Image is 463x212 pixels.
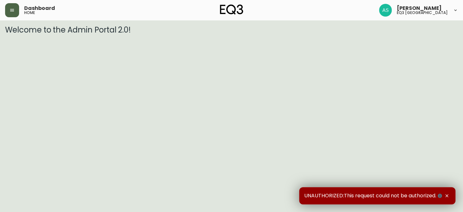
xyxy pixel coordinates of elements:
span: UNAUTHORIZED:This request could not be authorized. [304,192,443,199]
span: [PERSON_NAME] [397,6,442,11]
img: logo [220,4,243,15]
h3: Welcome to the Admin Portal 2.0! [5,26,458,34]
img: 9a695023d1d845d0ad25ddb93357a160 [379,4,392,17]
span: Dashboard [24,6,55,11]
h5: eq3 [GEOGRAPHIC_DATA] [397,11,448,15]
h5: home [24,11,35,15]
